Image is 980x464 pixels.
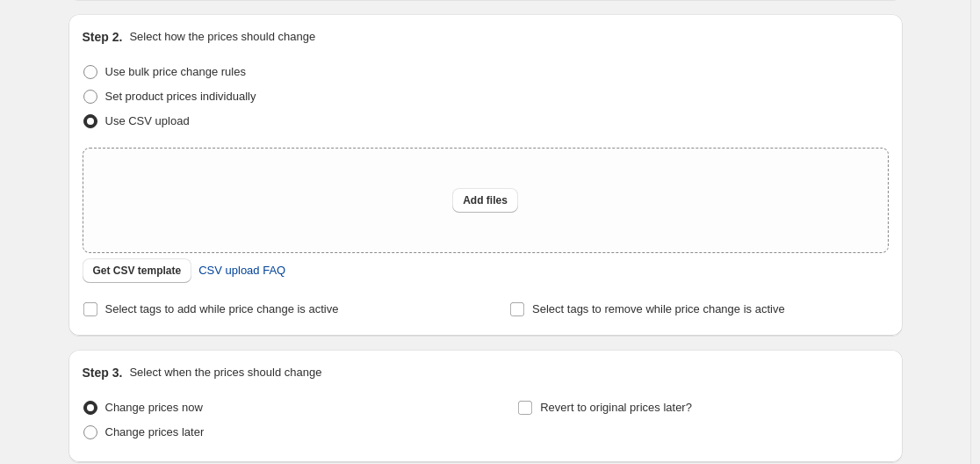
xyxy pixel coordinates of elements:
span: Select tags to add while price change is active [105,302,339,315]
h2: Step 3. [83,364,123,381]
h2: Step 2. [83,28,123,46]
p: Select how the prices should change [129,28,315,46]
button: Get CSV template [83,258,192,283]
span: Get CSV template [93,264,182,278]
span: CSV upload FAQ [198,262,285,279]
span: Revert to original prices later? [540,401,692,414]
button: Add files [452,188,518,213]
span: Use CSV upload [105,114,190,127]
span: Add files [463,193,508,207]
span: Change prices now [105,401,203,414]
span: Set product prices individually [105,90,256,103]
span: Select tags to remove while price change is active [532,302,785,315]
span: Change prices later [105,425,205,439]
span: Use bulk price change rules [105,65,246,78]
p: Select when the prices should change [129,364,321,381]
a: CSV upload FAQ [188,257,296,285]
